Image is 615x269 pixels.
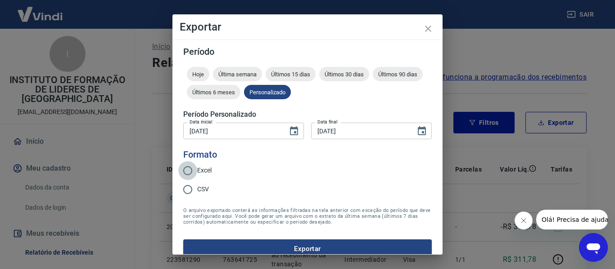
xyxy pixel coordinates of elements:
div: Personalizado [244,85,291,99]
div: Hoje [187,67,209,81]
h5: Período Personalizado [183,110,432,119]
h4: Exportar [180,22,435,32]
span: O arquivo exportado conterá as informações filtradas na tela anterior com exceção do período que ... [183,207,432,225]
label: Data final [317,119,338,125]
button: Choose date, selected date is 1 de set de 2025 [285,122,303,140]
iframe: Botão para abrir a janela de mensagens [579,233,608,262]
h5: Período [183,47,432,56]
label: Data inicial [190,119,213,125]
div: Últimos 90 dias [373,67,423,81]
button: Choose date, selected date is 30 de set de 2025 [413,122,431,140]
span: CSV [197,185,209,194]
iframe: Fechar mensagem [515,212,533,229]
div: Últimos 15 dias [266,67,316,81]
span: Última semana [213,71,262,78]
span: Últimos 30 dias [319,71,369,78]
span: Últimos 15 dias [266,71,316,78]
span: Últimos 6 meses [187,89,240,96]
button: Exportar [183,239,432,258]
span: Hoje [187,71,209,78]
input: DD/MM/YYYY [183,123,281,139]
span: Últimos 90 dias [373,71,423,78]
iframe: Mensagem da empresa [536,210,608,229]
input: DD/MM/YYYY [311,123,409,139]
div: Últimos 30 dias [319,67,369,81]
div: Últimos 6 meses [187,85,240,99]
span: Excel [197,166,212,175]
div: Última semana [213,67,262,81]
legend: Formato [183,148,217,161]
button: close [417,18,439,40]
span: Olá! Precisa de ajuda? [5,6,76,13]
span: Personalizado [244,89,291,96]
